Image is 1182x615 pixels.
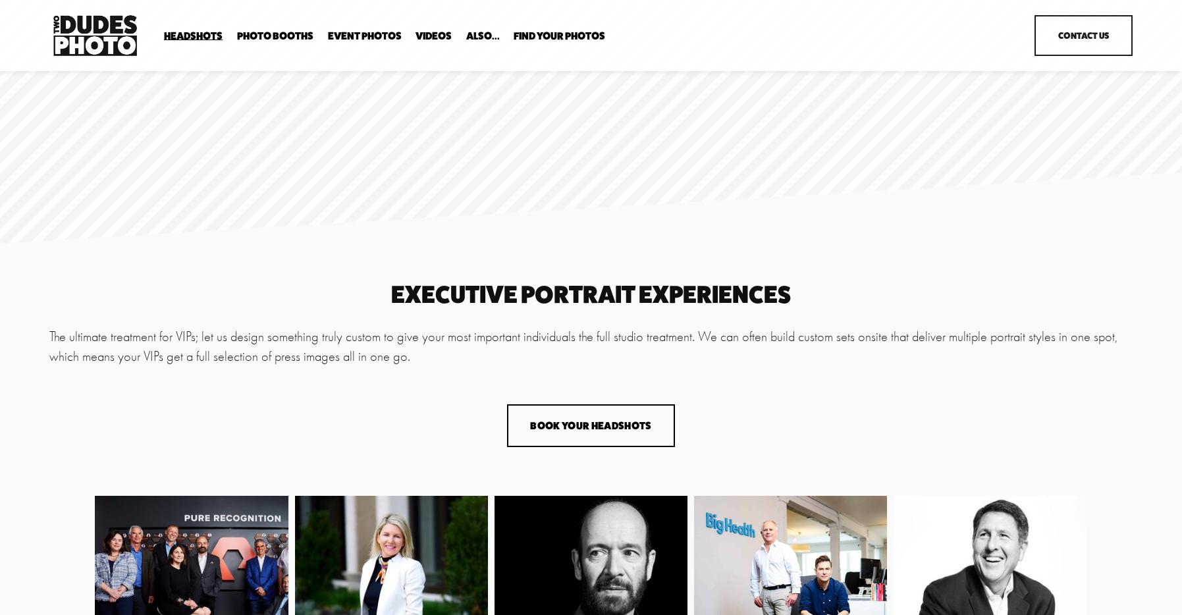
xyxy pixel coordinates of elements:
button: Book Your Headshots [507,404,675,447]
span: Also... [466,31,500,41]
a: Contact Us [1034,15,1132,56]
a: folder dropdown [164,30,223,42]
a: Videos [416,30,452,42]
a: Event Photos [328,30,402,42]
a: folder dropdown [237,30,313,42]
span: Find Your Photos [514,31,605,41]
h2: executive portrait experiences [49,282,1132,306]
a: folder dropdown [466,30,500,42]
span: Photo Booths [237,31,313,41]
span: Headshots [164,31,223,41]
img: Two Dudes Photo | Headshots, Portraits &amp; Photo Booths [49,12,140,59]
a: folder dropdown [514,30,605,42]
p: The ultimate treatment for VIPs; let us design something truly custom to give your most important... [49,327,1132,367]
